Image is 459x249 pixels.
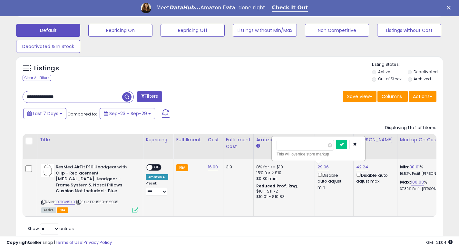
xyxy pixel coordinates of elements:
div: Fulfillment [176,136,202,143]
div: ASIN: [41,164,138,212]
div: This will override store markup [277,151,360,157]
button: Repricing On [88,24,152,37]
button: Default [16,24,80,37]
a: Terms of Use [55,239,83,245]
img: 31fvw1uzEuL._SL40_.jpg [41,164,54,177]
span: 2025-10-7 21:04 GMT [426,239,453,245]
a: Check It Out [272,5,308,12]
span: Compared to: [67,111,97,117]
button: Actions [409,91,436,102]
small: FBA [176,164,188,171]
p: 37.89% Profit [PERSON_NAME] [400,187,454,191]
a: 29.06 [317,164,329,170]
span: Sep-23 - Sep-29 [109,110,147,117]
span: Columns [382,93,402,100]
span: OFF [152,165,163,170]
div: Markup on Cost [400,136,456,143]
img: Profile image for Georgie [141,3,151,13]
span: Last 7 Days [33,110,58,117]
a: 42.24 [356,164,368,170]
button: Last 7 Days [23,108,66,119]
button: Repricing Off [161,24,225,37]
p: Listing States: [372,62,443,68]
a: 16.00 [208,164,218,170]
button: Non Competitive [305,24,369,37]
div: Repricing [146,136,171,143]
a: Privacy Policy [83,239,112,245]
div: Title [40,136,140,143]
span: Show: entries [27,225,74,232]
button: Listings without Min/Max [233,24,297,37]
b: ResMed AirFit P10 Headgear with Clip - Replacement [MEDICAL_DATA] Headgear - Frame System & Nasal... [56,164,134,196]
button: Sep-23 - Sep-29 [100,108,155,119]
i: DataHub... [169,5,200,11]
b: Min: [400,164,410,170]
div: Displaying 1 to 1 of 1 items [385,125,436,131]
button: Listings without Cost [377,24,441,37]
div: Preset: [146,181,168,196]
div: Disable auto adjust min [317,172,348,190]
label: Archived [414,76,431,82]
div: $10 - $11.72 [256,189,310,194]
a: B071GV15X9 [54,199,75,205]
strong: Copyright [6,239,30,245]
div: Close [447,6,453,10]
span: | SKU: FK-1550-62935 [76,199,118,204]
div: Amazon AI [146,174,168,180]
label: Deactivated [414,69,438,75]
a: 30.01 [409,164,420,170]
label: Active [378,69,390,75]
a: 100.03 [411,179,424,185]
b: Reduced Prof. Rng. [256,183,298,189]
span: All listings currently available for purchase on Amazon [41,207,56,213]
div: Disable auto adjust max [356,172,392,184]
button: Save View [343,91,376,102]
div: % [400,164,454,176]
button: Filters [137,91,162,102]
button: Columns [377,91,408,102]
small: Amazon Fees. [256,143,260,149]
div: Cost [208,136,220,143]
div: [PERSON_NAME] [356,136,395,143]
div: 3.9 [226,164,249,170]
p: 16.52% Profit [PERSON_NAME] [400,172,454,176]
div: seller snap | | [6,240,112,246]
h5: Listings [34,64,59,73]
th: The percentage added to the cost of goods (COGS) that forms the calculator for Min & Max prices. [397,134,458,159]
b: Max: [400,179,411,185]
div: Meet Amazon Data, done right. [156,5,267,11]
div: 8% for <= $10 [256,164,310,170]
div: Amazon Fees [256,136,312,143]
div: $0.30 min [256,176,310,182]
button: Deactivated & In Stock [16,40,80,53]
label: Out of Stock [378,76,402,82]
span: FBA [57,207,68,213]
div: 15% for > $10 [256,170,310,176]
div: $10.01 - $10.83 [256,194,310,200]
div: % [400,179,454,191]
div: Fulfillment Cost [226,136,251,150]
div: Clear All Filters [23,75,51,81]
